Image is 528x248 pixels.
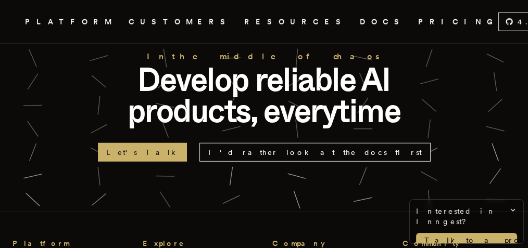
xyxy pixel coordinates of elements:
[25,16,116,29] button: PLATFORM
[98,143,187,162] a: Let's Talk
[418,16,498,29] a: PRICING
[97,64,431,126] p: Develop reliable AI products, everytime
[199,143,431,162] a: I'd rather look at the docs first
[416,206,517,227] span: Interested in Inngest?
[97,49,431,64] h2: In the middle of chaos
[244,16,347,29] button: RESOURCES
[360,16,406,29] a: DOCS
[129,16,232,29] a: CUSTOMERS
